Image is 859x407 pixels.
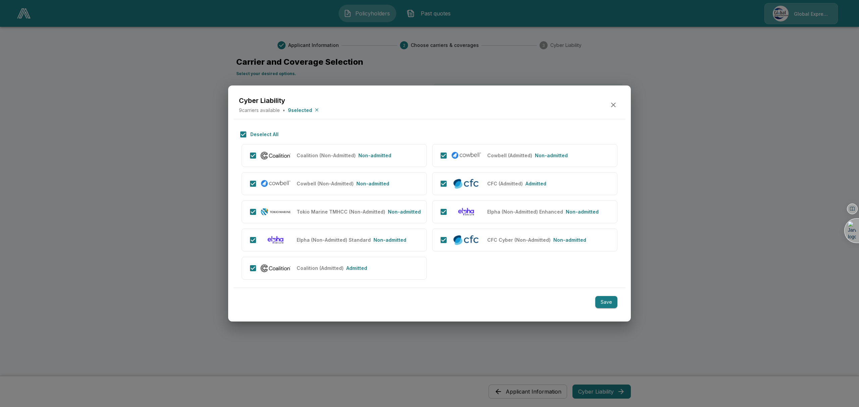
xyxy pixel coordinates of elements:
[595,296,617,308] button: Save
[487,152,532,159] p: Cowbell (Admitted)
[525,180,546,187] p: Admitted
[297,180,354,187] p: Cowbell (Non-Admitted)
[260,263,291,273] img: Coalition (Admitted)
[260,178,291,189] img: Cowbell (Non-Admitted)
[288,107,312,114] p: 9 selected
[297,265,344,272] p: Coalition (Admitted)
[283,107,285,114] p: •
[553,236,586,243] p: Non-admitted
[487,180,523,187] p: CFC (Admitted)
[346,265,367,272] p: Admitted
[239,107,280,114] p: 9 carriers available
[260,234,291,245] img: Elpha (Non-Admitted) Standard
[451,206,482,217] img: Elpha (Non-Admitted) Enhanced
[487,236,551,243] p: CFC Cyber (Non-Admitted)
[566,208,599,215] p: Non-admitted
[297,208,385,215] p: Tokio Marine TMHCC (Non-Admitted)
[535,152,568,159] p: Non-admitted
[260,150,291,161] img: Coalition (Non-Admitted)
[239,96,320,105] h5: Cyber Liability
[451,234,482,246] img: CFC Cyber (Non-Admitted)
[356,180,389,187] p: Non-admitted
[388,208,421,215] p: Non-admitted
[297,236,371,243] p: Elpha (Non-Admitted) Standard
[451,177,482,190] img: CFC (Admitted)
[451,150,482,161] img: Cowbell (Admitted)
[373,236,406,243] p: Non-admitted
[358,152,391,159] p: Non-admitted
[487,208,563,215] p: Elpha (Non-Admitted) Enhanced
[260,208,291,216] img: Tokio Marine TMHCC (Non-Admitted)
[250,131,279,138] p: Deselect All
[297,152,356,159] p: Coalition (Non-Admitted)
